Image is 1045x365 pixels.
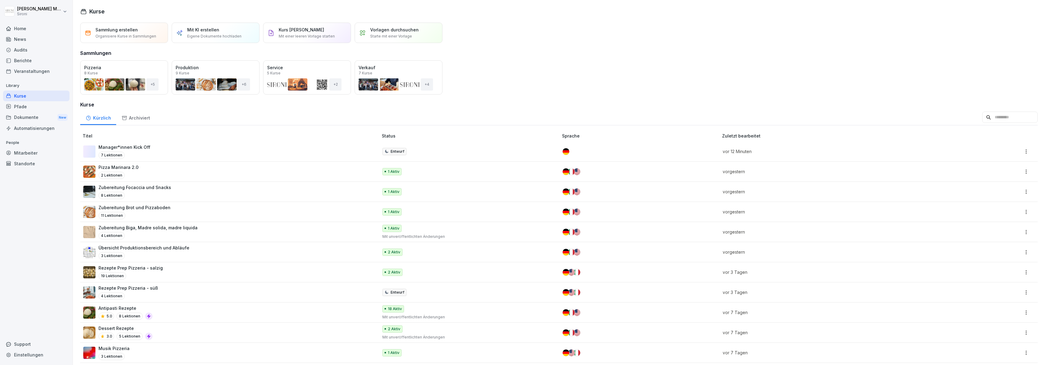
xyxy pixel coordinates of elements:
a: Pizzeria8 Kurse+5 [80,60,168,95]
p: People [3,138,70,148]
p: Zubereitung Biga, Madre solida, madre liquida [98,224,198,231]
p: 2 Aktiv [388,270,400,275]
p: 5 Kurse [267,71,281,75]
a: Verkauf7 Kurse+4 [355,60,442,95]
a: Automatisierungen [3,123,70,134]
img: it.svg [568,249,575,256]
img: de.svg [563,269,569,276]
a: Pfade [3,101,70,112]
img: de.svg [563,229,569,235]
img: us.svg [574,209,580,215]
p: Verkauf [359,64,438,71]
a: Service5 Kurse+2 [263,60,351,95]
p: Sammlung erstellen [95,27,138,33]
p: Mit unveröffentlichten Änderungen [382,314,552,320]
p: vorgestern [723,229,950,235]
p: vor 12 Minuten [723,148,950,155]
img: gxsr99ubtjittqjfg6pwkycm.png [83,186,95,198]
p: Dessert Rezepte [98,325,152,331]
p: 11 Lektionen [98,212,125,219]
img: us.svg [568,349,575,356]
p: Produktion [176,64,256,71]
p: Kurs [PERSON_NAME] [279,27,324,33]
h3: Sammlungen [80,49,111,57]
p: 8 Kurse [84,71,98,75]
a: Produktion9 Kurse+6 [172,60,259,95]
p: Titel [83,133,379,139]
p: 1 Aktiv [388,189,399,195]
p: 3.0 [106,334,112,339]
p: Rezepte Prep Pizzeria - salzig [98,265,163,271]
img: de.svg [563,209,569,215]
p: Manager*innen Kick Off [98,144,150,150]
img: de.svg [563,249,569,256]
p: 4 Lektionen [98,232,125,239]
p: vorgestern [723,168,950,175]
div: Kürzlich [80,109,116,125]
p: vorgestern [723,249,950,255]
p: 7 Kurse [359,71,372,75]
p: Pizza Marinara 2.0 [98,164,138,170]
p: 1 Aktiv [388,169,399,174]
p: vorgestern [723,209,950,215]
img: de.svg [563,289,569,296]
p: 1 Aktiv [388,226,399,231]
img: us.svg [574,168,580,175]
p: Zubereitung Focaccia und Snacks [98,184,171,191]
div: + 5 [146,78,159,91]
a: Mitarbeiter [3,148,70,158]
img: us.svg [574,188,580,195]
div: News [3,34,70,45]
p: 3 Lektionen [98,252,125,259]
p: Rezepte Prep Pizzeria - süß [98,285,158,291]
p: Entwurf [391,290,404,295]
a: Archiviert [116,109,155,125]
p: vor 7 Tagen [723,349,950,356]
div: New [57,114,68,121]
p: 2 Aktiv [388,326,400,332]
img: it.svg [574,269,580,276]
p: Vorlagen durchsuchen [370,27,419,33]
img: ekvwbgorvm2ocewxw43lsusz.png [83,226,95,238]
a: Berichte [3,55,70,66]
p: 5.0 [106,313,112,319]
div: + 4 [421,78,433,91]
h3: Kurse [80,101,1038,108]
div: Kurse [3,91,70,101]
img: us.svg [568,269,575,276]
img: it.svg [568,329,575,336]
p: 9 Kurse [176,71,189,75]
p: Antipasti Rezepte [98,305,152,311]
img: de.svg [563,329,569,336]
p: Zubereitung Brot und Pizzaboden [98,204,170,211]
p: 2 Aktiv [388,249,400,255]
p: 8 Lektionen [116,313,143,320]
p: Sironi [17,12,62,16]
img: yywuv9ckt9ax3nq56adns8w7.png [83,246,95,258]
img: de.svg [563,188,569,195]
div: Audits [3,45,70,55]
div: Support [3,339,70,349]
p: vorgestern [723,188,950,195]
img: us.svg [574,329,580,336]
p: Übersicht Produktionsbereich und Abläufe [98,245,189,251]
p: 19 Lektionen [98,272,126,280]
img: yh4wz2vfvintp4rn1kv0mog4.png [83,347,95,359]
p: Organisiere Kurse in Sammlungen [95,34,156,39]
img: gmye01l4f1zcre5ud7hs9fxs.png [83,266,95,278]
p: 2 Lektionen [98,172,125,179]
img: it.svg [574,349,580,356]
a: Home [3,23,70,34]
a: Veranstaltungen [3,66,70,77]
a: Einstellungen [3,349,70,360]
p: vor 3 Tagen [723,269,950,275]
img: jnx4cumldtmuu36vvhh5e6s9.png [83,166,95,178]
img: w9nobtcttnghg4wslidxrrlr.png [83,206,95,218]
p: Musik Pizzeria [98,345,130,352]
